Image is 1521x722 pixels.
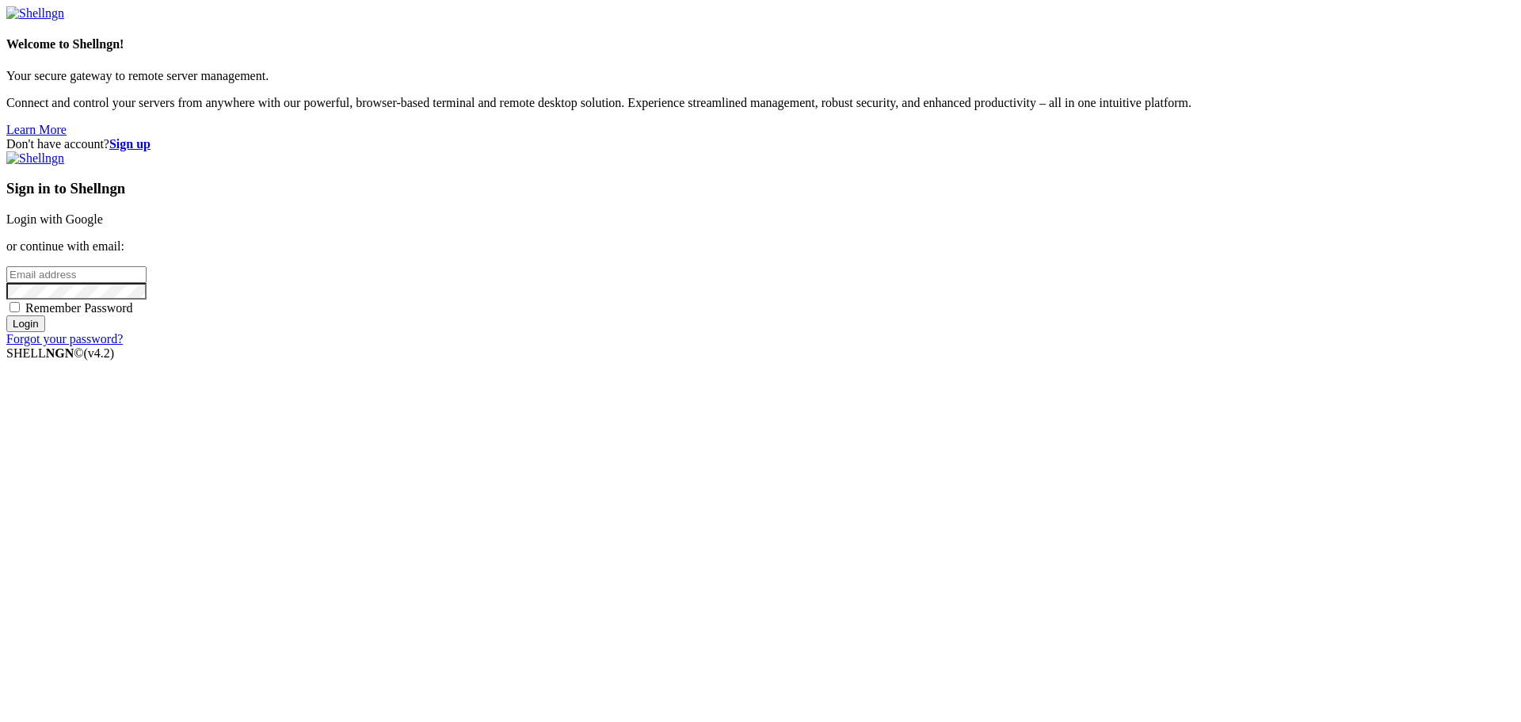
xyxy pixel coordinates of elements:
a: Learn More [6,123,67,136]
p: Connect and control your servers from anywhere with our powerful, browser-based terminal and remo... [6,96,1515,110]
h4: Welcome to Shellngn! [6,37,1515,52]
span: Remember Password [25,301,133,315]
a: Sign up [109,137,151,151]
input: Login [6,315,45,332]
a: Forgot your password? [6,332,123,346]
img: Shellngn [6,6,64,21]
span: 4.2.0 [84,346,115,360]
h3: Sign in to Shellngn [6,180,1515,197]
p: Your secure gateway to remote server management. [6,69,1515,83]
span: SHELL © [6,346,114,360]
input: Remember Password [10,302,20,312]
p: or continue with email: [6,239,1515,254]
input: Email address [6,266,147,283]
img: Shellngn [6,151,64,166]
div: Don't have account? [6,137,1515,151]
b: NGN [46,346,74,360]
a: Login with Google [6,212,103,226]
